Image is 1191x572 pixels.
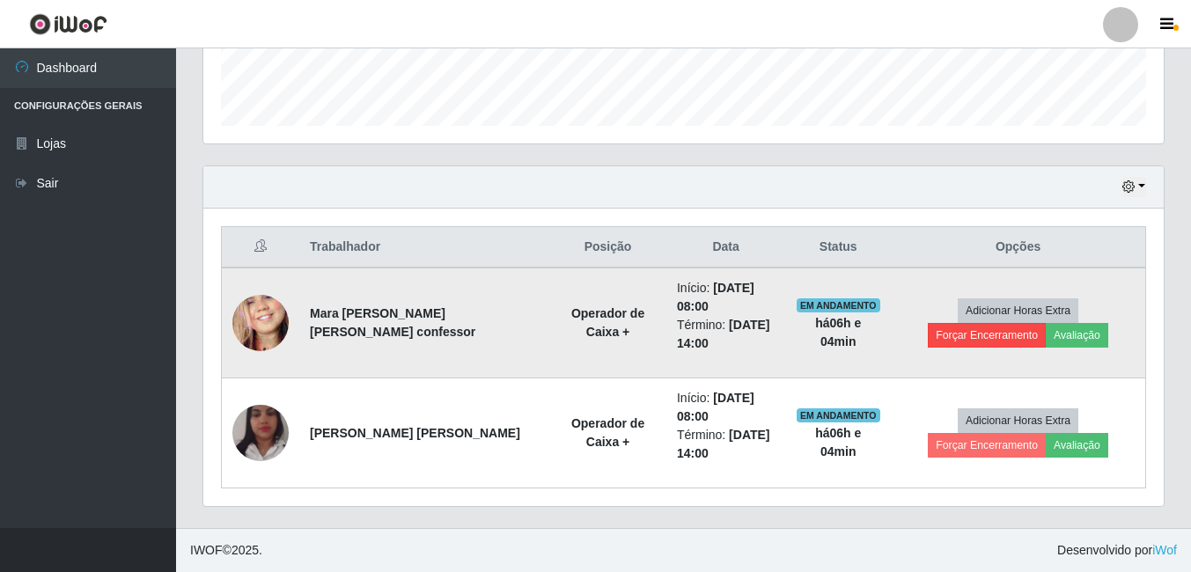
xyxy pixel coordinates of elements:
strong: [PERSON_NAME] [PERSON_NAME] [310,426,520,440]
li: Término: [677,426,775,463]
button: Forçar Encerramento [928,323,1046,348]
img: 1679715378616.jpeg [232,383,289,483]
img: CoreUI Logo [29,13,107,35]
span: Desenvolvido por [1057,541,1177,560]
a: iWof [1152,543,1177,557]
th: Opções [891,227,1145,268]
th: Trabalhador [299,227,549,268]
button: Avaliação [1046,323,1108,348]
li: Término: [677,316,775,353]
strong: Mara [PERSON_NAME] [PERSON_NAME] confessor [310,306,475,339]
strong: há 06 h e 04 min [815,316,861,348]
span: EM ANDAMENTO [797,298,880,312]
strong: Operador de Caixa + [571,306,644,339]
button: Forçar Encerramento [928,433,1046,458]
li: Início: [677,389,775,426]
th: Posição [549,227,666,268]
th: Status [785,227,891,268]
li: Início: [677,279,775,316]
th: Data [666,227,785,268]
strong: Operador de Caixa + [571,416,644,449]
button: Avaliação [1046,433,1108,458]
button: Adicionar Horas Extra [958,298,1078,323]
span: IWOF [190,543,223,557]
button: Adicionar Horas Extra [958,408,1078,433]
time: [DATE] 08:00 [677,281,754,313]
span: © 2025 . [190,541,262,560]
span: EM ANDAMENTO [797,408,880,422]
time: [DATE] 08:00 [677,391,754,423]
strong: há 06 h e 04 min [815,426,861,458]
img: 1650948199907.jpeg [232,262,289,385]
